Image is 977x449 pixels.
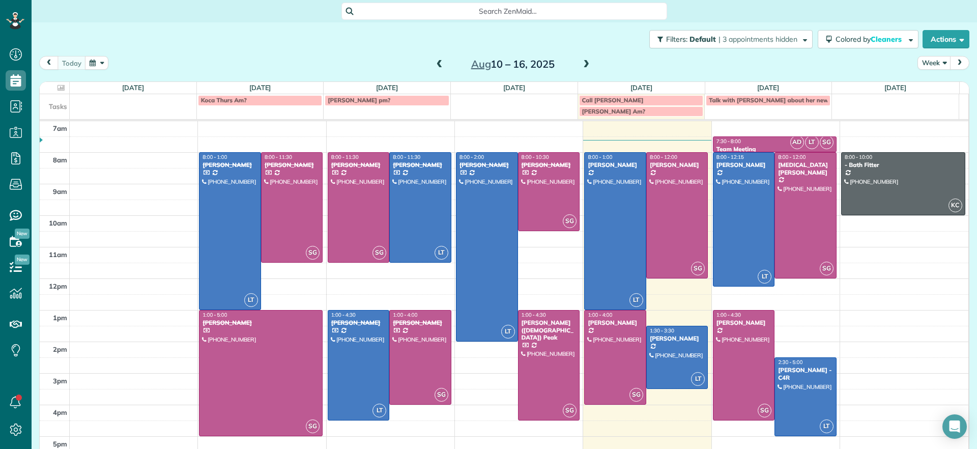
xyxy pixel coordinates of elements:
div: [PERSON_NAME] [264,161,320,169]
span: Cleaners [871,35,903,44]
button: Week [917,56,951,70]
span: | 3 appointments hidden [719,35,797,44]
span: New [15,229,30,239]
div: [PERSON_NAME] [716,161,772,169]
span: 10am [49,219,67,227]
span: 1:00 - 4:30 [522,312,546,318]
span: LT [758,270,771,284]
span: 11am [49,250,67,259]
span: Default [689,35,716,44]
span: SG [563,404,577,417]
span: [PERSON_NAME] pm? [328,96,390,104]
span: LT [691,372,705,386]
span: SG [820,262,834,275]
div: [PERSON_NAME] [587,161,643,169]
span: 5pm [53,440,67,448]
a: [DATE] [503,83,525,92]
span: SG [435,388,448,402]
div: [PERSON_NAME] [649,161,705,169]
span: 12pm [49,282,67,290]
span: LT [435,246,448,260]
button: next [950,56,969,70]
span: 1:00 - 4:30 [331,312,356,318]
span: 4pm [53,408,67,416]
span: LT [372,404,386,417]
span: 8am [53,156,67,164]
span: 8:00 - 10:00 [845,154,872,160]
span: SG [563,214,577,228]
span: SG [820,135,834,149]
span: 1:30 - 3:30 [650,327,674,334]
button: Actions [923,30,969,48]
span: 8:00 - 2:00 [459,154,484,160]
span: 8:00 - 12:00 [650,154,677,160]
div: Team Meeting [716,146,834,153]
span: 7am [53,124,67,132]
a: [DATE] [884,83,906,92]
span: 8:00 - 11:30 [265,154,292,160]
span: 8:00 - 11:30 [331,154,359,160]
div: [PERSON_NAME] [521,161,577,169]
span: SG [629,388,643,402]
span: 8:00 - 10:30 [522,154,549,160]
span: SG [758,404,771,417]
span: Colored by [836,35,905,44]
div: Open Intercom Messenger [942,414,967,439]
span: Koca Thurs Am? [201,96,247,104]
span: SG [372,246,386,260]
span: LT [501,325,515,339]
div: [PERSON_NAME] [392,319,448,326]
span: Filters: [666,35,687,44]
span: KC [949,199,962,212]
span: LT [244,293,258,307]
button: Filters: Default | 3 appointments hidden [649,30,813,48]
a: [DATE] [630,83,652,92]
span: 8:00 - 12:00 [778,154,806,160]
span: SG [691,262,705,275]
span: LT [820,419,834,433]
div: [PERSON_NAME] [716,319,772,326]
span: 9am [53,187,67,195]
button: today [58,56,86,70]
span: 8:00 - 1:00 [203,154,227,160]
div: [PERSON_NAME] ([DEMOGRAPHIC_DATA]) Peak [521,319,577,341]
span: 1:00 - 5:00 [203,312,227,318]
span: 2pm [53,345,67,353]
div: [PERSON_NAME] [459,161,515,169]
button: prev [39,56,59,70]
span: [PERSON_NAME] Am? [582,107,645,115]
span: Aug [471,58,491,70]
span: 8:00 - 11:30 [393,154,420,160]
span: 1pm [53,314,67,322]
div: [PERSON_NAME] [202,161,258,169]
span: 3pm [53,377,67,385]
span: Call [PERSON_NAME] [582,96,644,104]
span: SG [306,419,320,433]
span: 2:30 - 5:00 [778,359,802,366]
span: LT [629,293,643,307]
span: New [15,255,30,265]
span: 1:00 - 4:00 [393,312,417,318]
span: 7:30 - 8:00 [716,138,741,145]
div: [PERSON_NAME] [649,335,705,342]
a: [DATE] [757,83,779,92]
span: Talk with [PERSON_NAME] about her new address [709,96,852,104]
button: Colored byCleaners [818,30,918,48]
span: 8:00 - 1:00 [588,154,612,160]
div: [PERSON_NAME] [392,161,448,169]
div: - Bath Fitter [844,161,962,169]
a: Filters: Default | 3 appointments hidden [644,30,813,48]
div: [PERSON_NAME] - C4R [778,367,834,381]
span: 1:00 - 4:30 [716,312,741,318]
div: [PERSON_NAME] [331,319,387,326]
a: [DATE] [376,83,398,92]
span: 8:00 - 12:15 [716,154,744,160]
span: LT [805,135,819,149]
span: AD [790,135,804,149]
a: [DATE] [122,83,144,92]
div: [PERSON_NAME] [202,319,320,326]
span: 1:00 - 4:00 [588,312,612,318]
h2: 10 – 16, 2025 [449,59,577,70]
a: [DATE] [249,83,271,92]
div: [PERSON_NAME] [587,319,643,326]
